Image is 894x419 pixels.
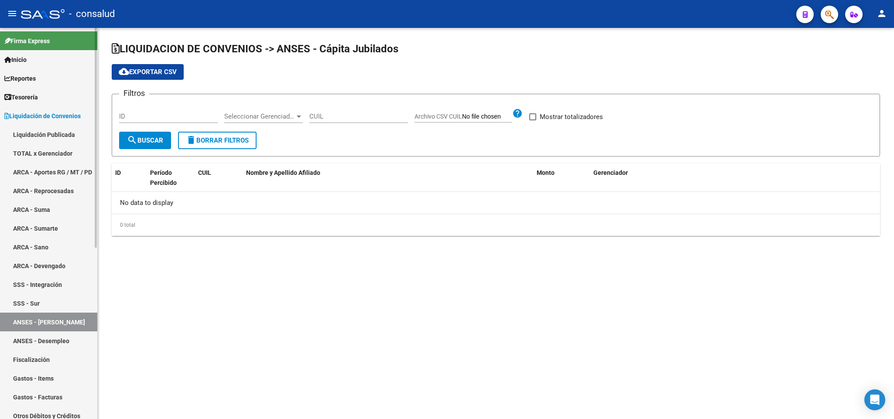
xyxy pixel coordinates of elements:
span: CUIL [198,169,211,176]
mat-icon: cloud_download [119,66,129,77]
span: Reportes [4,74,36,83]
datatable-header-cell: CUIL [195,164,243,192]
mat-icon: menu [7,8,17,19]
div: 0 total [112,214,880,236]
mat-icon: person [877,8,887,19]
button: Borrar Filtros [178,132,257,149]
span: Inicio [4,55,27,65]
datatable-header-cell: Nombre y Apellido Afiliado [243,164,533,192]
mat-icon: delete [186,135,196,145]
button: Exportar CSV [112,64,184,80]
span: Firma Express [4,36,50,46]
mat-icon: search [127,135,137,145]
span: - consalud [69,4,115,24]
span: Monto [537,169,555,176]
datatable-header-cell: Gerenciador [590,164,880,192]
span: Archivo CSV CUIL [414,113,462,120]
mat-icon: help [512,108,523,119]
span: Período Percibido [150,169,177,186]
button: Buscar [119,132,171,149]
datatable-header-cell: ID [112,164,147,192]
span: ID [115,169,121,176]
span: Mostrar totalizadores [540,112,603,122]
input: Archivo CSV CUIL [462,113,512,121]
span: Borrar Filtros [186,136,249,144]
datatable-header-cell: Período Percibido [147,164,195,192]
span: Nombre y Apellido Afiliado [246,169,320,176]
datatable-header-cell: Monto [533,164,590,192]
span: Gerenciador [593,169,628,176]
span: Seleccionar Gerenciador [224,112,295,120]
span: LIQUIDACION DE CONVENIOS -> ANSES - Cápita Jubilados [112,43,398,55]
div: Open Intercom Messenger [864,389,885,410]
span: Tesorería [4,92,38,102]
h3: Filtros [119,87,149,99]
span: Buscar [127,136,163,144]
span: Liquidación de Convenios [4,111,81,121]
div: No data to display [112,192,880,214]
span: Exportar CSV [119,68,177,76]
